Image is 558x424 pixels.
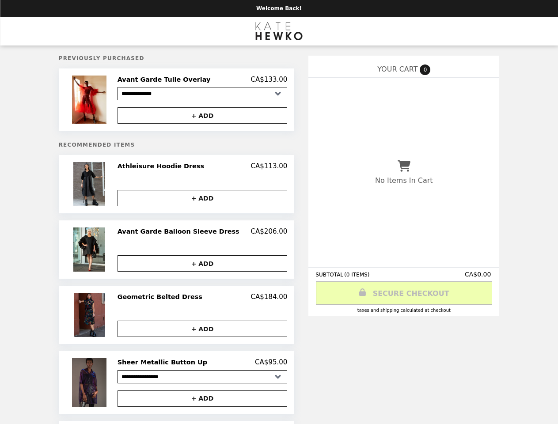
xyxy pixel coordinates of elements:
[118,255,288,272] button: + ADD
[118,87,288,100] select: Select a product variant
[73,162,107,206] img: Athleisure Hoodie Dress
[59,55,295,61] h5: Previously Purchased
[73,227,107,272] img: Avant Garde Balloon Sleeve Dress
[118,321,288,337] button: + ADD
[72,76,108,124] img: Avant Garde Tulle Overlay
[59,142,295,148] h5: Recommended Items
[251,293,288,301] p: CA$184.00
[420,64,430,75] span: 0
[118,107,288,124] button: + ADD
[118,190,288,206] button: + ADD
[118,358,211,366] h2: Sheer Metallic Button Up
[255,358,287,366] p: CA$95.00
[315,308,492,313] div: Taxes and Shipping calculated at checkout
[118,76,214,83] h2: Avant Garde Tulle Overlay
[118,370,288,383] select: Select a product variant
[72,358,109,406] img: Sheer Metallic Button Up
[465,271,492,278] span: CA$0.00
[251,227,288,235] p: CA$206.00
[118,293,206,301] h2: Geometric Belted Dress
[315,272,344,278] span: SUBTOTAL
[375,176,433,185] p: No Items In Cart
[118,162,208,170] h2: Athleisure Hoodie Dress
[344,272,369,278] span: ( 0 ITEMS )
[118,390,288,407] button: + ADD
[251,162,288,170] p: CA$113.00
[256,5,302,11] p: Welcome Back!
[118,227,243,235] h2: Avant Garde Balloon Sleeve Dress
[74,293,107,337] img: Geometric Belted Dress
[377,65,418,73] span: YOUR CART
[256,22,303,40] img: Brand Logo
[251,76,288,83] p: CA$133.00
